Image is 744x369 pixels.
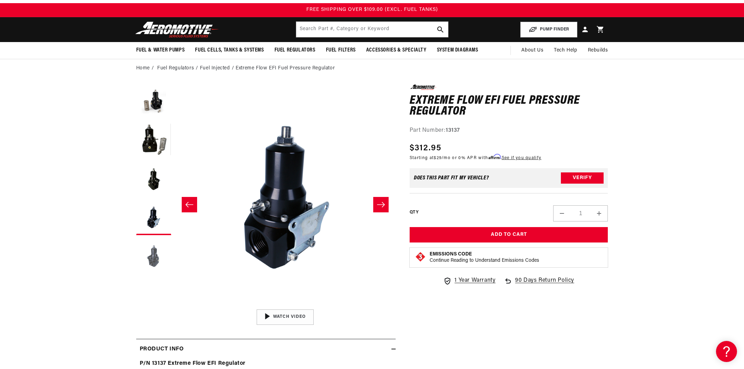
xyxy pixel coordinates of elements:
[269,42,321,59] summary: Fuel Regulators
[136,162,171,197] button: Load image 3 in gallery view
[432,42,484,59] summary: System Diagrams
[430,258,539,264] p: Continue Reading to Understand Emissions Codes
[136,239,171,274] button: Load image 5 in gallery view
[140,361,246,366] strong: P/N 13137 Extreme Flow EFI Regulator
[434,156,441,160] span: $29
[361,42,432,59] summary: Accessories & Specialty
[133,21,221,38] img: Aeromotive
[430,252,472,257] strong: Emissions Code
[515,276,574,292] span: 90 Days Return Policy
[410,155,541,161] p: Starting at /mo or 0% APR with .
[136,64,608,72] nav: breadcrumbs
[561,172,604,184] button: Verify
[415,251,426,262] img: Emissions code
[200,64,236,72] li: Fuel Injected
[504,276,574,292] a: 90 Days Return Policy
[190,42,269,59] summary: Fuel Cells, Tanks & Systems
[296,22,448,37] input: Search by Part Number, Category or Keyword
[549,42,582,59] summary: Tech Help
[583,42,613,59] summary: Rebuilds
[410,126,608,135] div: Part Number:
[588,47,608,54] span: Rebuilds
[236,64,335,72] li: Extreme Flow EFI Fuel Pressure Regulator
[131,42,190,59] summary: Fuel & Water Pumps
[136,84,396,324] media-gallery: Gallery Viewer
[430,251,539,264] button: Emissions CodeContinue Reading to Understand Emissions Codes
[373,197,389,212] button: Slide right
[306,7,438,12] span: FREE SHIPPING OVER $109.00 (EXCL. FUEL TANKS)
[136,200,171,235] button: Load image 4 in gallery view
[414,175,489,181] div: Does This part fit My vehicle?
[157,64,200,72] li: Fuel Regulators
[410,210,418,216] label: QTY
[136,339,396,360] summary: Product Info
[274,47,315,54] span: Fuel Regulators
[136,84,171,119] button: Load image 1 in gallery view
[195,47,264,54] span: Fuel Cells, Tanks & Systems
[443,276,495,285] a: 1 Year Warranty
[136,64,150,72] a: Home
[454,276,495,285] span: 1 Year Warranty
[136,123,171,158] button: Load image 2 in gallery view
[502,156,541,160] a: See if you qualify - Learn more about Affirm Financing (opens in modal)
[521,48,543,53] span: About Us
[140,345,184,354] h2: Product Info
[446,128,460,133] strong: 13137
[520,22,577,37] button: PUMP FINDER
[410,142,441,155] span: $312.95
[410,95,608,117] h1: Extreme Flow EFI Fuel Pressure Regulator
[433,22,448,37] button: search button
[516,42,549,59] a: About Us
[437,47,478,54] span: System Diagrams
[321,42,361,59] summary: Fuel Filters
[554,47,577,54] span: Tech Help
[182,197,197,212] button: Slide left
[488,154,501,159] span: Affirm
[326,47,356,54] span: Fuel Filters
[366,47,426,54] span: Accessories & Specialty
[410,227,608,243] button: Add to Cart
[136,47,185,54] span: Fuel & Water Pumps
